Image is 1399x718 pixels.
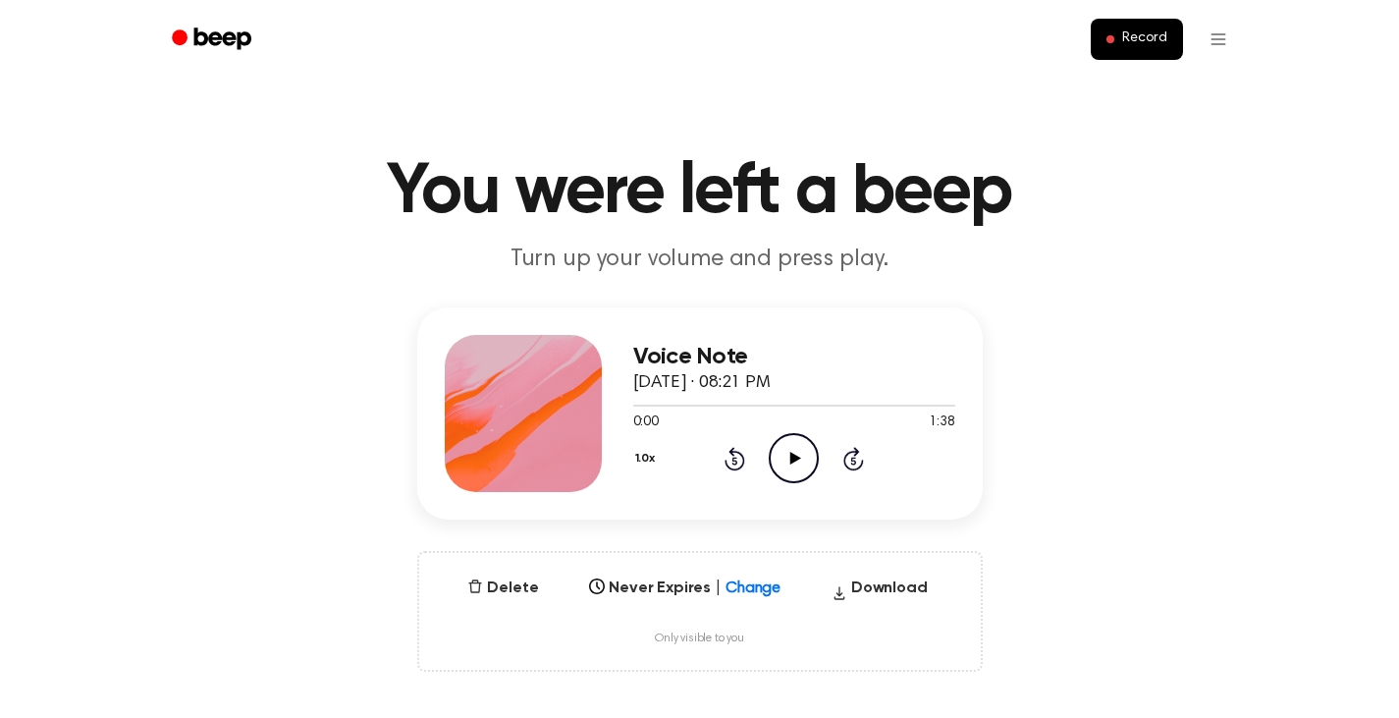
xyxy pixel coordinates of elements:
h3: Voice Note [633,344,955,370]
p: Turn up your volume and press play. [323,244,1077,276]
span: 1:38 [929,413,954,433]
button: 1.0x [633,442,663,475]
h1: You were left a beep [197,157,1203,228]
span: Only visible to you [655,632,744,646]
button: Open menu [1195,16,1242,63]
span: 0:00 [633,413,659,433]
span: [DATE] · 08:21 PM [633,374,771,392]
span: Record [1122,30,1166,48]
button: Download [824,577,936,608]
button: Delete [459,577,546,600]
a: Beep [158,21,269,59]
button: Record [1091,19,1182,60]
